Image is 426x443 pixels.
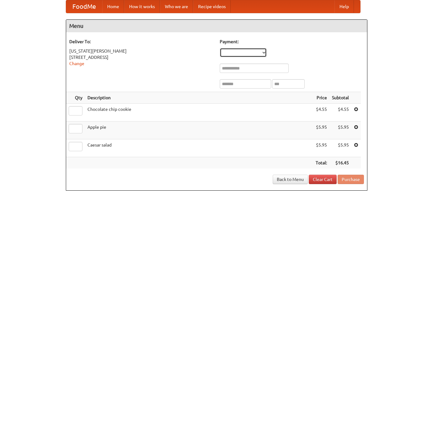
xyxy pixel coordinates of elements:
td: Caesar salad [85,139,313,157]
div: [STREET_ADDRESS] [69,54,213,60]
a: Help [334,0,354,13]
th: Description [85,92,313,104]
a: Who we are [160,0,193,13]
td: $5.95 [313,121,329,139]
th: Price [313,92,329,104]
td: Apple pie [85,121,313,139]
h5: Deliver To: [69,39,213,45]
td: $4.55 [329,104,351,121]
td: Chocolate chip cookie [85,104,313,121]
button: Purchase [338,175,364,184]
a: FoodMe [66,0,102,13]
a: How it works [124,0,160,13]
div: [US_STATE][PERSON_NAME] [69,48,213,54]
a: Back to Menu [273,175,308,184]
td: $4.55 [313,104,329,121]
a: Home [102,0,124,13]
th: $16.45 [329,157,351,169]
h4: Menu [66,20,367,32]
th: Qty [66,92,85,104]
th: Total: [313,157,329,169]
td: $5.95 [313,139,329,157]
a: Clear Cart [309,175,337,184]
a: Change [69,61,84,66]
a: Recipe videos [193,0,231,13]
td: $5.95 [329,139,351,157]
th: Subtotal [329,92,351,104]
td: $5.95 [329,121,351,139]
h5: Payment: [220,39,364,45]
